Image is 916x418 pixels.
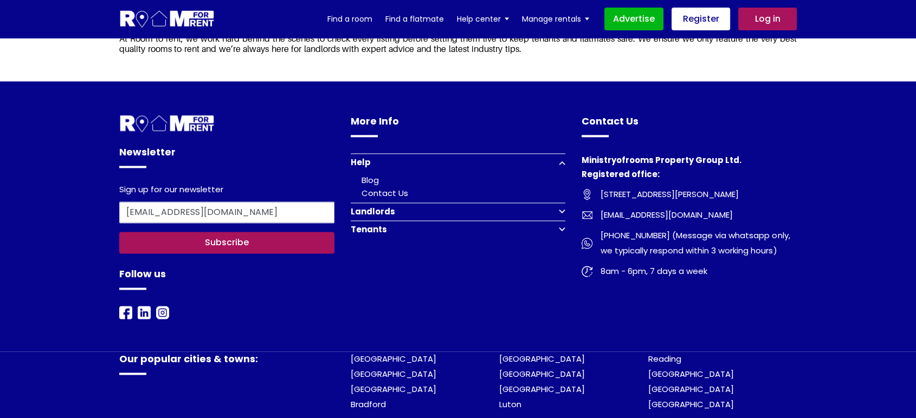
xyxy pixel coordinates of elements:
[592,228,797,258] span: [PHONE_NUMBER] (Message via whatsapp only, we typically respond within 3 working hours)
[156,306,169,319] img: Room For Rent
[351,383,436,395] a: [GEOGRAPHIC_DATA]
[351,203,566,220] button: Landlords
[582,114,797,137] h4: Contact Us
[119,185,223,197] label: Sign up for our newsletter
[119,201,334,223] input: Enter your email
[499,368,585,380] a: [GEOGRAPHIC_DATA]
[582,238,592,249] img: Room For Rent
[499,383,585,395] a: [GEOGRAPHIC_DATA]
[648,368,734,380] a: [GEOGRAPHIC_DATA]
[582,187,797,202] a: [STREET_ADDRESS][PERSON_NAME]
[119,306,132,319] img: Room For Rent
[119,266,334,290] h4: Follow us
[351,153,566,171] button: Help
[499,353,585,364] a: [GEOGRAPHIC_DATA]
[138,306,151,319] img: Room For Rent
[351,399,386,410] a: Bradford
[119,9,215,29] img: Logo for Room for Rent, featuring a welcoming design with a house icon and modern typography
[604,8,663,30] a: Advertise
[351,353,436,364] a: [GEOGRAPHIC_DATA]
[156,305,169,318] a: Instagram
[457,11,509,27] a: Help center
[119,114,215,134] img: Room For Rent
[119,305,132,318] a: Facebook
[582,210,592,220] img: Room For Rent
[327,11,372,27] a: Find a room
[119,34,797,54] p: At Room to rent, we work hard behind the scenes to check every listing before setting them live t...
[592,207,733,223] span: [EMAIL_ADDRESS][DOMAIN_NAME]
[582,266,592,277] img: Room For Rent
[672,8,730,30] a: Register
[648,353,681,364] a: Reading
[362,187,408,199] a: Contact Us
[648,399,734,410] a: [GEOGRAPHIC_DATA]
[362,174,379,186] a: Blog
[592,264,707,279] span: 8am - 6pm, 7 days a week
[138,305,151,318] a: LinkedIn
[592,187,739,202] span: [STREET_ADDRESS][PERSON_NAME]
[351,114,566,137] h4: More Info
[582,264,797,279] a: 8am - 6pm, 7 days a week
[385,11,444,27] a: Find a flatmate
[582,228,797,258] a: [PHONE_NUMBER] (Message via whatsapp only, we typically respond within 3 working hours)
[648,383,734,395] a: [GEOGRAPHIC_DATA]
[499,399,521,410] a: Luton
[522,11,589,27] a: Manage rentals
[582,207,797,223] a: [EMAIL_ADDRESS][DOMAIN_NAME]
[351,368,436,380] a: [GEOGRAPHIC_DATA]
[119,351,334,375] h4: Our popular cities & towns:
[119,145,334,168] h4: Newsletter
[119,232,334,253] button: Subscribe
[582,189,592,200] img: Room For Rent
[351,220,566,238] button: Tenants
[738,8,797,30] a: Log in
[582,153,797,187] h4: Ministryofrooms Property Group Ltd. Registered office:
